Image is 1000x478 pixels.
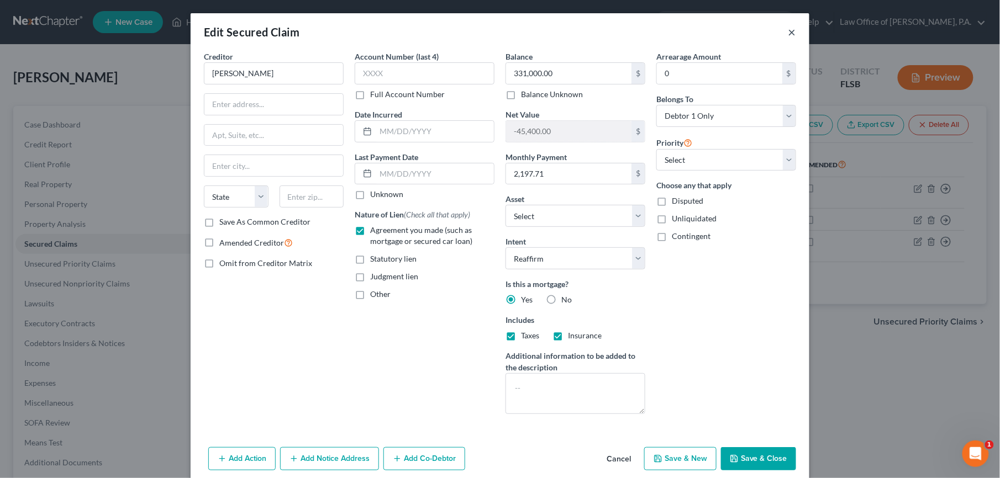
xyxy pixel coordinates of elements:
[561,295,572,304] span: No
[219,216,310,227] label: Save As Common Creditor
[280,185,344,208] input: Enter zip...
[506,278,645,290] label: Is this a mortgage?
[631,163,645,184] div: $
[355,209,470,220] label: Nature of Lien
[370,289,391,299] span: Other
[219,258,312,268] span: Omit from Creditor Matrix
[656,136,692,149] label: Priority
[204,125,343,146] input: Apt, Suite, etc...
[656,94,693,104] span: Belongs To
[404,210,470,219] span: (Check all that apply)
[370,189,403,200] label: Unknown
[376,121,494,142] input: MM/DD/YYYY
[506,350,645,373] label: Additional information to be added to the description
[208,447,276,470] button: Add Action
[631,63,645,84] div: $
[355,109,402,120] label: Date Incurred
[383,447,465,470] button: Add Co-Debtor
[506,51,533,62] label: Balance
[219,238,284,247] span: Amended Creditor
[506,194,524,204] span: Asset
[672,196,703,205] span: Disputed
[370,272,418,281] span: Judgment lien
[672,231,710,241] span: Contingent
[782,63,796,84] div: $
[521,331,539,340] span: Taxes
[598,448,640,470] button: Cancel
[370,225,472,246] span: Agreement you made (such as mortgage or secured car loan)
[656,179,796,191] label: Choose any that apply
[204,24,299,40] div: Edit Secured Claim
[644,447,717,470] button: Save & New
[631,121,645,142] div: $
[506,121,631,142] input: 0.00
[657,63,782,84] input: 0.00
[568,331,602,340] span: Insurance
[506,163,631,184] input: 0.00
[721,447,796,470] button: Save & Close
[204,94,343,115] input: Enter address...
[204,62,344,84] input: Search creditor by name...
[506,314,645,326] label: Includes
[506,63,631,84] input: 0.00
[280,447,379,470] button: Add Notice Address
[204,155,343,176] input: Enter city...
[506,109,539,120] label: Net Value
[672,214,717,223] span: Unliquidated
[370,89,445,100] label: Full Account Number
[788,25,796,39] button: ×
[376,163,494,184] input: MM/DD/YYYY
[985,440,994,449] span: 1
[204,52,233,61] span: Creditor
[370,254,417,263] span: Statutory lien
[506,236,526,247] label: Intent
[355,62,494,84] input: XXXX
[355,151,418,163] label: Last Payment Date
[506,151,567,163] label: Monthly Payment
[521,295,533,304] span: Yes
[355,51,439,62] label: Account Number (last 4)
[656,51,721,62] label: Arrearage Amount
[962,440,989,467] iframe: Intercom live chat
[521,89,583,100] label: Balance Unknown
